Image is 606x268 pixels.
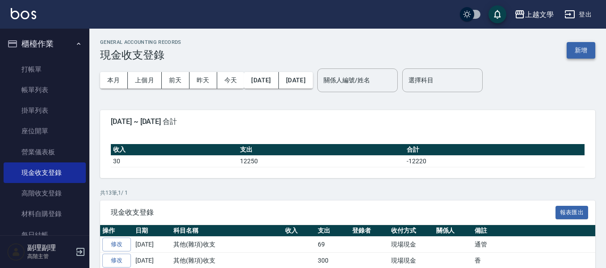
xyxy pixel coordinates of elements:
[404,155,585,167] td: -12220
[11,8,36,19] img: Logo
[4,142,86,162] a: 營業儀表板
[4,121,86,141] a: 座位開單
[555,206,589,220] button: 報表匯出
[404,144,585,156] th: 合計
[434,225,473,237] th: 關係人
[217,72,244,89] button: 今天
[27,252,73,260] p: 高階主管
[4,204,86,224] a: 材料自購登錄
[567,46,595,54] a: 新增
[128,72,162,89] button: 上個月
[162,72,189,89] button: 前天
[4,100,86,121] a: 掛單列表
[244,72,278,89] button: [DATE]
[4,162,86,183] a: 現金收支登錄
[4,80,86,100] a: 帳單列表
[7,243,25,261] img: Person
[27,243,73,252] h5: 副理副理
[102,238,131,251] a: 修改
[4,225,86,245] a: 每日結帳
[100,49,181,61] h3: 現金收支登錄
[111,208,555,217] span: 現金收支登錄
[389,225,434,237] th: 收付方式
[389,237,434,253] td: 現場現金
[111,155,238,167] td: 30
[171,225,283,237] th: 科目名稱
[316,225,350,237] th: 支出
[316,237,350,253] td: 69
[511,5,557,24] button: 上越文學
[488,5,506,23] button: save
[4,59,86,80] a: 打帳單
[133,237,171,253] td: [DATE]
[238,155,404,167] td: 12250
[525,9,554,20] div: 上越文學
[171,237,283,253] td: 其他(雜項)收支
[133,225,171,237] th: 日期
[111,144,238,156] th: 收入
[279,72,313,89] button: [DATE]
[283,225,316,237] th: 收入
[111,117,585,126] span: [DATE] ~ [DATE] 合計
[238,144,404,156] th: 支出
[561,6,595,23] button: 登出
[555,208,589,216] a: 報表匯出
[100,189,595,197] p: 共 13 筆, 1 / 1
[189,72,217,89] button: 昨天
[100,72,128,89] button: 本月
[567,42,595,59] button: 新增
[102,254,131,268] a: 修改
[4,32,86,55] button: 櫃檯作業
[350,225,389,237] th: 登錄者
[4,183,86,204] a: 高階收支登錄
[100,39,181,45] h2: GENERAL ACCOUNTING RECORDS
[100,225,133,237] th: 操作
